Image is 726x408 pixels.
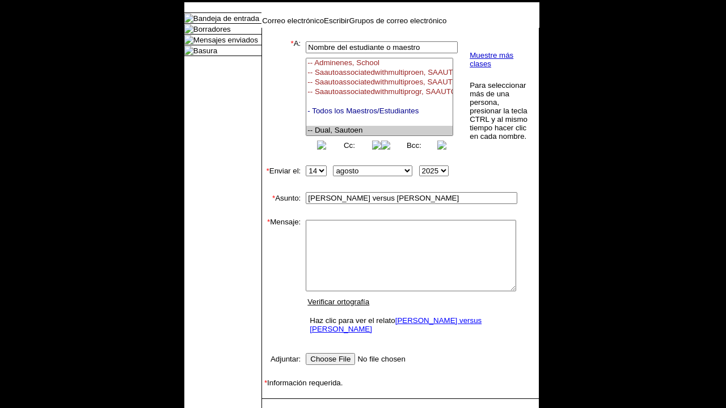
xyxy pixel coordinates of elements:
[193,36,258,44] a: Mensajes enviados
[262,163,301,178] td: Enviar el:
[310,316,482,333] a: [PERSON_NAME] versus [PERSON_NAME]
[262,367,273,379] img: spacer.gif
[407,141,421,150] a: Bcc:
[306,78,453,87] option: -- Saautoassociatedwithmultiproes, SAAUTOASSOCIATEDWITHMULTIPROGRAMES
[307,297,369,306] a: Verificar ortografía
[262,379,539,387] td: Información requerida.
[306,58,453,68] option: -- Adminenes, School
[184,14,193,23] img: folder_icon.gif
[262,351,301,367] td: Adjuntar:
[349,16,447,25] a: Grupos de correo electrónico
[437,141,446,150] img: button_right.png
[262,39,301,152] td: A:
[301,93,303,99] img: spacer.gif
[324,16,349,25] a: Escribir
[306,126,453,135] option: -- Dual, Sautoen
[262,339,273,351] img: spacer.gif
[306,68,453,78] option: -- Saautoassociatedwithmultiproen, SAAUTOASSOCIATEDWITHMULTIPROGRAMEN
[184,35,193,44] img: folder_icon.gif
[262,387,273,398] img: spacer.gif
[262,218,301,339] td: Mensaje:
[184,24,193,33] img: folder_icon.gif
[470,51,513,68] a: Muestre más clases
[307,313,515,336] td: Haz clic para ver el relato
[306,87,453,97] option: -- Saautoassociatedwithmultiprogr, SAAUTOASSOCIATEDWITHMULTIPROGRAMCLA
[381,141,390,150] img: button_left.png
[262,399,271,407] img: spacer.gif
[262,190,301,206] td: Asunto:
[317,141,326,150] img: button_left.png
[344,141,355,150] a: Cc:
[262,152,273,163] img: spacer.gif
[262,178,273,190] img: spacer.gif
[193,25,231,33] a: Borradores
[306,107,453,116] option: - Todos los Maestros/Estudiantes
[372,141,381,150] img: button_right.png
[193,46,217,55] a: Basura
[262,206,273,218] img: spacer.gif
[301,278,301,279] img: spacer.gif
[184,46,193,55] img: folder_icon.gif
[193,14,259,23] a: Bandeja de entrada
[469,80,530,141] td: Para seleccionar más de una persona, presionar la tecla CTRL y al mismo tiempo hacer clic en cada...
[262,16,324,25] a: Correo electrónico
